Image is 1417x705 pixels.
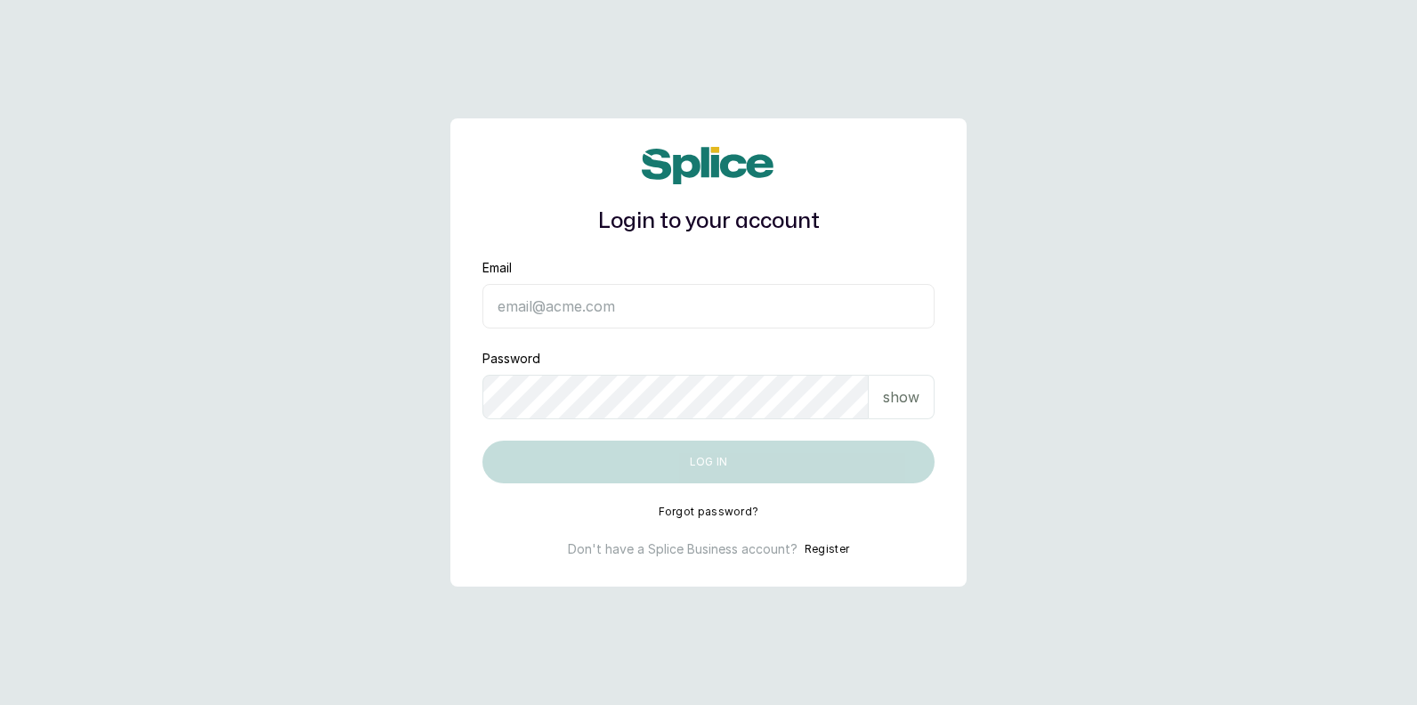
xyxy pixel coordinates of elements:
button: Forgot password? [659,505,759,519]
p: Don't have a Splice Business account? [568,540,798,558]
button: Register [805,540,849,558]
h1: Login to your account [482,206,935,238]
label: Email [482,259,512,277]
p: show [883,386,919,408]
label: Password [482,350,540,368]
input: email@acme.com [482,284,935,328]
button: Log in [482,441,935,483]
